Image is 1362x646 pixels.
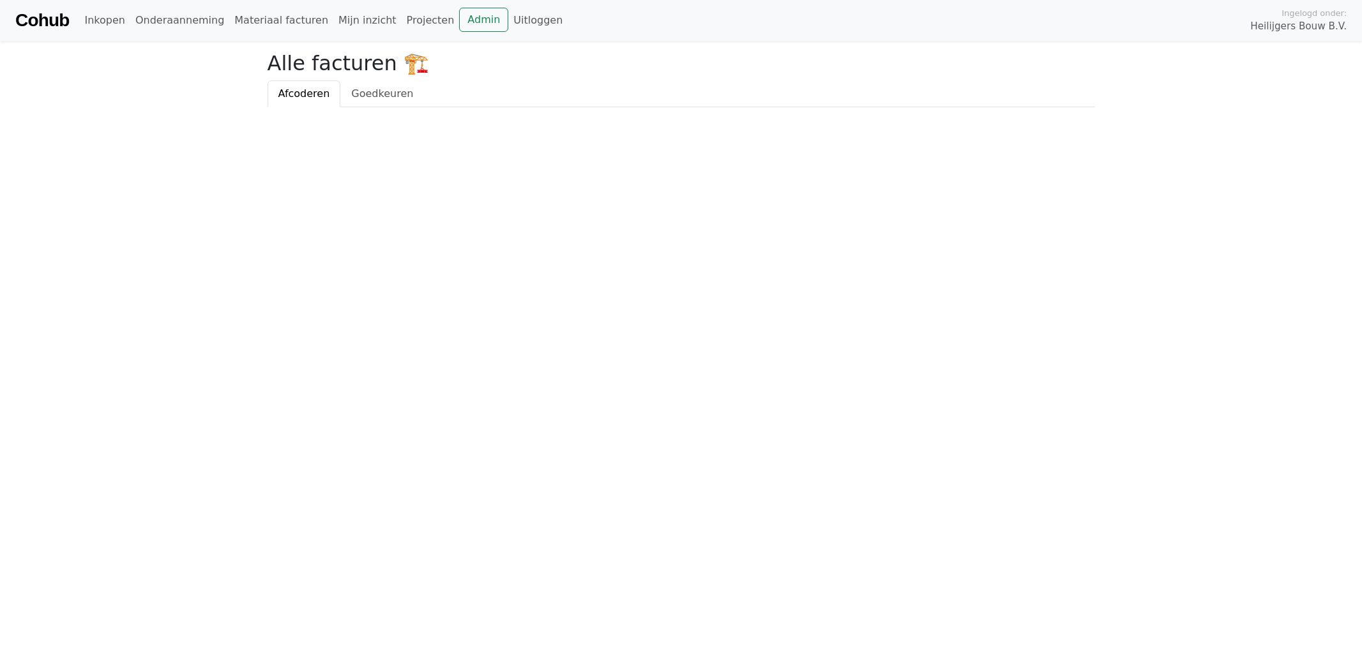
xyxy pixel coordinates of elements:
[268,51,1095,75] h2: Alle facturen 🏗️
[508,8,568,33] a: Uitloggen
[351,87,413,100] span: Goedkeuren
[130,8,229,33] a: Onderaanneming
[340,80,424,107] a: Goedkeuren
[402,8,460,33] a: Projecten
[278,87,330,100] span: Afcoderen
[268,80,341,107] a: Afcoderen
[459,8,508,32] a: Admin
[229,8,333,33] a: Materiaal facturen
[1250,19,1347,34] span: Heilijgers Bouw B.V.
[333,8,402,33] a: Mijn inzicht
[1282,7,1347,19] span: Ingelogd onder:
[79,8,130,33] a: Inkopen
[15,5,69,36] a: Cohub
